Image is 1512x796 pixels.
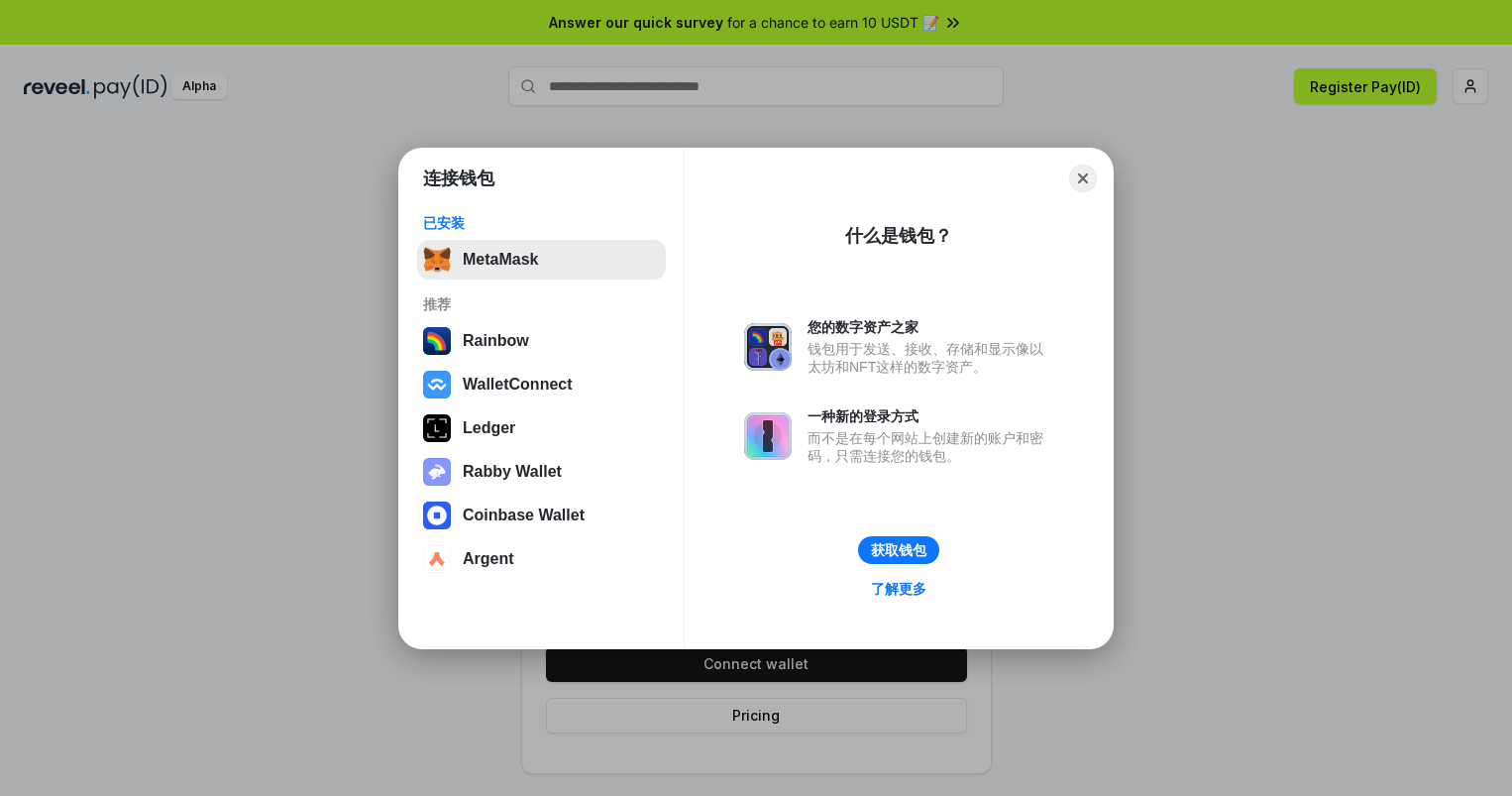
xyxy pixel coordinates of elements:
div: MetaMask [463,251,538,269]
h1: 连接钱包 [423,167,494,190]
a: 了解更多 [859,576,938,602]
div: 而不是在每个网站上创建新的账户和密码，只需连接您的钱包。 [808,429,1053,465]
img: svg+xml,%3Csvg%20width%3D%2228%22%20height%3D%2228%22%20viewBox%3D%220%200%2028%2028%22%20fill%3D... [423,502,451,529]
div: Ledger [463,419,515,437]
img: svg+xml,%3Csvg%20width%3D%2228%22%20height%3D%2228%22%20viewBox%3D%220%200%2028%2028%22%20fill%3D... [423,371,451,398]
div: Argent [463,550,514,568]
img: svg+xml,%3Csvg%20xmlns%3D%22http%3A%2F%2Fwww.w3.org%2F2000%2Fsvg%22%20fill%3D%22none%22%20viewBox... [423,458,451,486]
button: MetaMask [417,240,666,280]
div: 一种新的登录方式 [808,407,1053,425]
div: 获取钱包 [871,541,926,559]
div: 您的数字资产之家 [808,318,1053,336]
img: svg+xml,%3Csvg%20xmlns%3D%22http%3A%2F%2Fwww.w3.org%2F2000%2Fsvg%22%20fill%3D%22none%22%20viewBox... [744,412,792,460]
button: Rabby Wallet [417,452,666,492]
div: Rabby Wallet [463,463,562,481]
div: 已安装 [423,214,660,232]
button: Ledger [417,408,666,448]
button: Rainbow [417,321,666,361]
img: svg+xml,%3Csvg%20width%3D%2228%22%20height%3D%2228%22%20viewBox%3D%220%200%2028%2028%22%20fill%3D... [423,545,451,573]
div: 钱包用于发送、接收、存储和显示像以太坊和NFT这样的数字资产。 [808,340,1053,376]
div: 了解更多 [871,580,926,598]
div: Rainbow [463,332,529,350]
button: Coinbase Wallet [417,496,666,535]
img: svg+xml,%3Csvg%20width%3D%22120%22%20height%3D%22120%22%20viewBox%3D%220%200%20120%20120%22%20fil... [423,327,451,355]
img: svg+xml,%3Csvg%20xmlns%3D%22http%3A%2F%2Fwww.w3.org%2F2000%2Fsvg%22%20fill%3D%22none%22%20viewBox... [744,323,792,371]
button: Close [1069,165,1097,192]
button: WalletConnect [417,365,666,404]
img: svg+xml,%3Csvg%20xmlns%3D%22http%3A%2F%2Fwww.w3.org%2F2000%2Fsvg%22%20width%3D%2228%22%20height%3... [423,414,451,442]
button: Argent [417,539,666,579]
div: Coinbase Wallet [463,507,585,524]
div: 什么是钱包？ [845,224,952,248]
div: 推荐 [423,295,660,313]
div: WalletConnect [463,376,573,394]
img: svg+xml,%3Csvg%20fill%3D%22none%22%20height%3D%2233%22%20viewBox%3D%220%200%2035%2033%22%20width%... [423,246,451,274]
button: 获取钱包 [858,536,939,564]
